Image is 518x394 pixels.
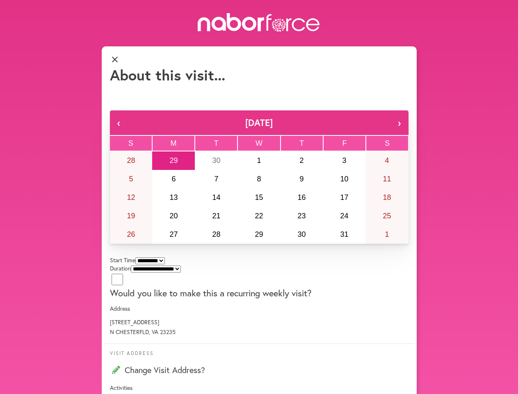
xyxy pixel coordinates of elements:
[297,193,306,202] abbr: October 16, 2025
[365,151,408,170] button: October 4, 2025
[110,66,408,84] h1: About this visit...
[385,156,389,165] abbr: October 4, 2025
[169,230,178,238] abbr: October 27, 2025
[340,193,348,202] abbr: October 17, 2025
[256,139,262,147] abbr: Wednesday
[323,188,365,207] button: October 17, 2025
[255,230,263,238] abbr: October 29, 2025
[152,188,195,207] button: October 13, 2025
[195,188,237,207] button: October 14, 2025
[340,230,348,238] abbr: October 31, 2025
[110,256,135,264] label: Start Time
[104,344,415,356] p: Visit Address
[110,364,408,376] p: Change Visit Address?
[169,193,178,202] abbr: October 13, 2025
[195,151,237,170] button: September 30, 2025
[255,193,263,202] abbr: October 15, 2025
[152,225,195,244] button: October 27, 2025
[110,264,131,272] label: Duration
[110,318,408,326] p: [STREET_ADDRESS]
[169,212,178,220] abbr: October 20, 2025
[195,170,237,188] button: October 7, 2025
[212,230,220,238] abbr: October 28, 2025
[214,175,218,183] abbr: October 7, 2025
[280,188,323,207] button: October 16, 2025
[110,305,408,312] p: Address
[383,193,391,202] abbr: October 18, 2025
[110,188,153,207] button: October 12, 2025
[280,207,323,225] button: October 23, 2025
[110,55,120,64] i: close
[365,207,408,225] button: October 25, 2025
[365,225,408,244] button: November 1, 2025
[128,110,390,135] button: [DATE]
[257,175,261,183] abbr: October 8, 2025
[280,170,323,188] button: October 9, 2025
[127,193,135,202] abbr: October 12, 2025
[390,110,408,135] button: ›
[280,151,323,170] button: October 2, 2025
[385,230,389,238] abbr: November 1, 2025
[299,175,303,183] abbr: October 9, 2025
[110,207,153,225] button: October 19, 2025
[127,212,135,220] abbr: October 19, 2025
[297,230,306,238] abbr: October 30, 2025
[129,175,133,183] abbr: October 5, 2025
[195,225,237,244] button: October 28, 2025
[237,207,280,225] button: October 22, 2025
[340,212,348,220] abbr: October 24, 2025
[128,139,133,147] abbr: Sunday
[237,188,280,207] button: October 15, 2025
[152,207,195,225] button: October 20, 2025
[385,139,390,147] abbr: Saturday
[237,170,280,188] button: October 8, 2025
[237,151,280,170] button: October 1, 2025
[342,139,347,147] abbr: Friday
[110,151,153,170] button: September 28, 2025
[169,156,178,165] abbr: September 29, 2025
[323,207,365,225] button: October 24, 2025
[340,175,348,183] abbr: October 10, 2025
[257,156,261,165] abbr: October 1, 2025
[299,156,303,165] abbr: October 2, 2025
[110,287,312,299] label: Would you like to make this a recurring weekly visit?
[152,170,195,188] button: October 6, 2025
[323,151,365,170] button: October 3, 2025
[365,188,408,207] button: October 18, 2025
[170,139,176,147] abbr: Monday
[110,110,128,135] button: ‹
[110,328,408,336] p: N CHESTERFLD , VA 23235
[212,156,220,165] abbr: September 30, 2025
[152,151,195,170] button: September 29, 2025
[212,193,220,202] abbr: October 14, 2025
[323,225,365,244] button: October 31, 2025
[195,207,237,225] button: October 21, 2025
[323,170,365,188] button: October 10, 2025
[383,212,391,220] abbr: October 25, 2025
[110,225,153,244] button: October 26, 2025
[297,212,306,220] abbr: October 23, 2025
[171,175,176,183] abbr: October 6, 2025
[383,175,391,183] abbr: October 11, 2025
[127,230,135,238] abbr: October 26, 2025
[212,212,220,220] abbr: October 21, 2025
[127,156,135,165] abbr: September 28, 2025
[365,170,408,188] button: October 11, 2025
[255,212,263,220] abbr: October 22, 2025
[110,384,408,392] p: Activities
[342,156,346,165] abbr: October 3, 2025
[110,170,153,188] button: October 5, 2025
[214,139,219,147] abbr: Tuesday
[299,139,304,147] abbr: Thursday
[280,225,323,244] button: October 30, 2025
[237,225,280,244] button: October 29, 2025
